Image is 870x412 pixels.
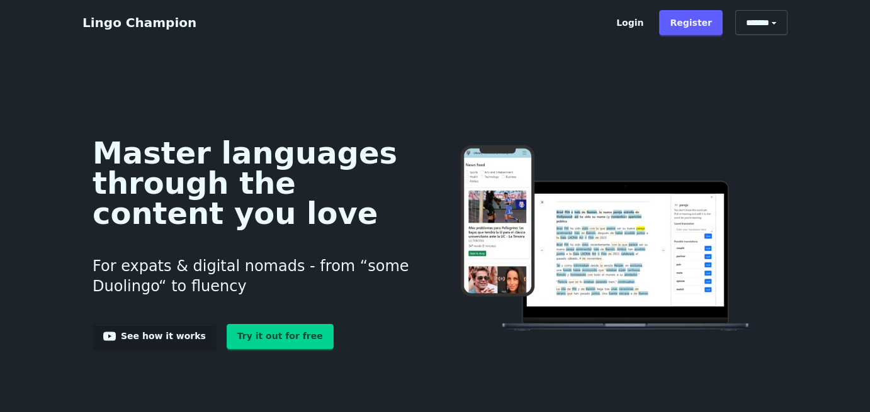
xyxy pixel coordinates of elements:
h3: For expats & digital nomads - from “some Duolingo“ to fluency [93,241,415,311]
a: See how it works [93,324,217,349]
a: Lingo Champion [82,15,196,30]
a: Login [606,10,654,35]
a: Try it out for free [227,324,334,349]
img: Learn languages online [436,145,777,333]
h1: Master languages through the content you love [93,138,415,228]
a: Register [659,10,723,35]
